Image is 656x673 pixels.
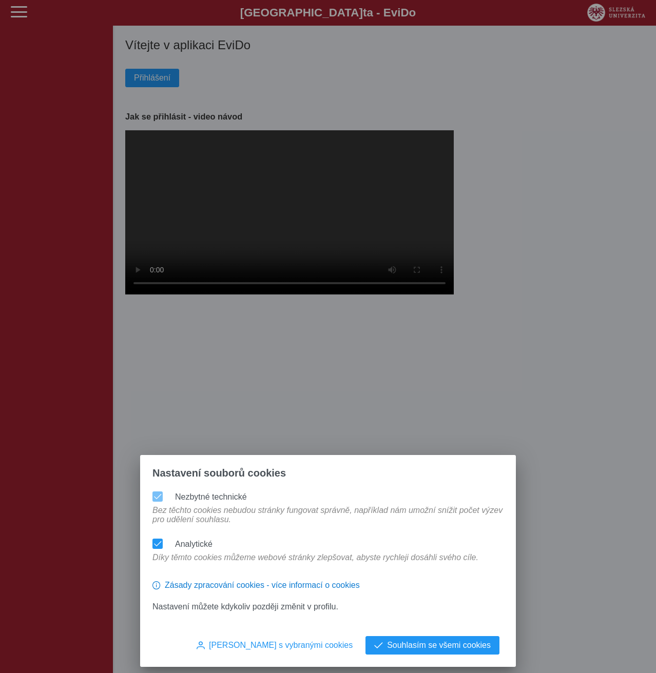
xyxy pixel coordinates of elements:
button: Zásady zpracování cookies - více informací o cookies [152,577,360,594]
div: Díky těmto cookies můžeme webové stránky zlepšovat, abyste rychleji dosáhli svého cíle. [148,553,483,572]
button: [PERSON_NAME] s vybranými cookies [188,636,361,655]
div: Bez těchto cookies nebudou stránky fungovat správně, například nám umožní snížit počet výzev pro ... [148,506,508,535]
span: [PERSON_NAME] s vybranými cookies [209,641,353,650]
p: Nastavení můžete kdykoliv později změnit v profilu. [152,602,504,611]
span: Zásady zpracování cookies - více informací o cookies [165,581,360,590]
span: Souhlasím se všemi cookies [387,641,491,650]
label: Analytické [175,540,213,548]
a: Zásady zpracování cookies - více informací o cookies [152,585,360,593]
button: Souhlasím se všemi cookies [365,636,499,655]
label: Nezbytné technické [175,492,247,501]
span: Nastavení souborů cookies [152,467,286,479]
